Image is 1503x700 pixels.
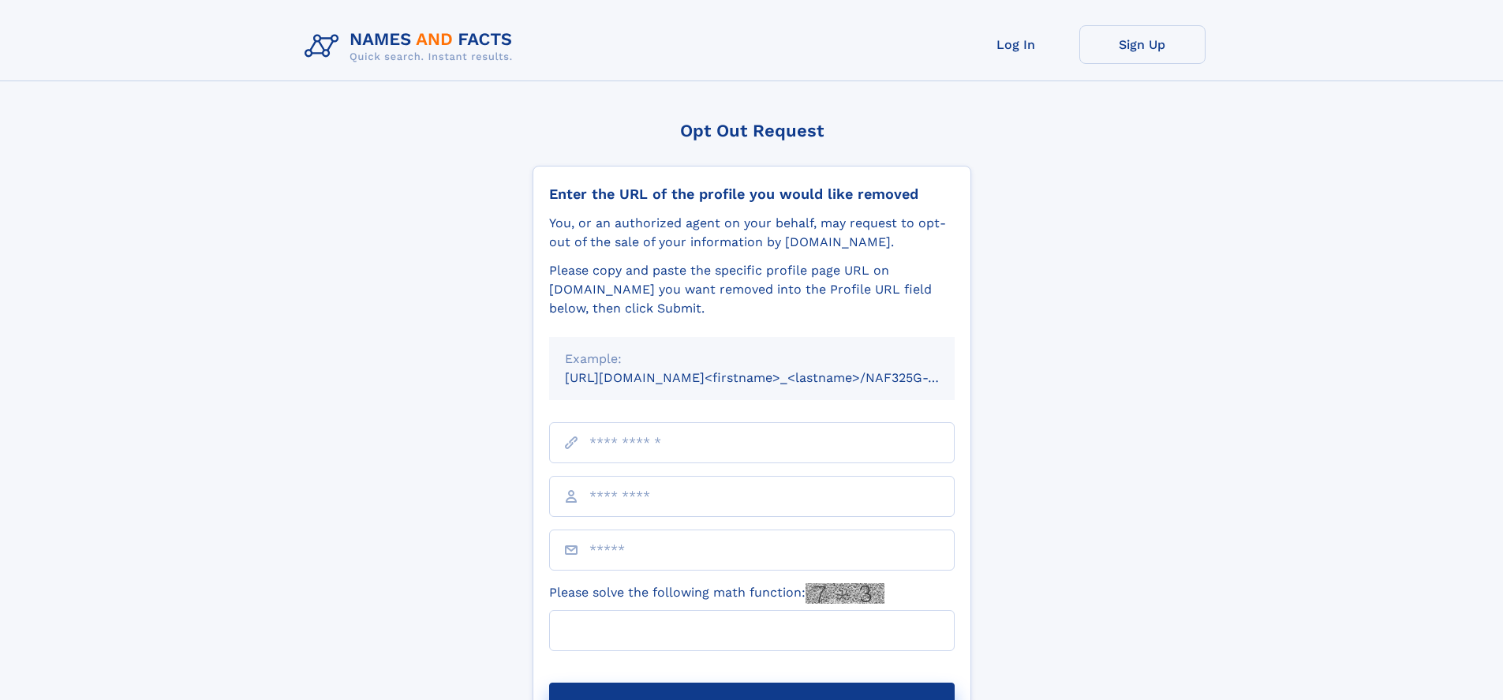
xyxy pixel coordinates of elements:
[298,25,525,68] img: Logo Names and Facts
[549,185,955,203] div: Enter the URL of the profile you would like removed
[549,261,955,318] div: Please copy and paste the specific profile page URL on [DOMAIN_NAME] you want removed into the Pr...
[549,583,884,604] label: Please solve the following math function:
[565,370,985,385] small: [URL][DOMAIN_NAME]<firstname>_<lastname>/NAF325G-xxxxxxxx
[1079,25,1206,64] a: Sign Up
[565,350,939,369] div: Example:
[953,25,1079,64] a: Log In
[549,214,955,252] div: You, or an authorized agent on your behalf, may request to opt-out of the sale of your informatio...
[533,121,971,140] div: Opt Out Request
